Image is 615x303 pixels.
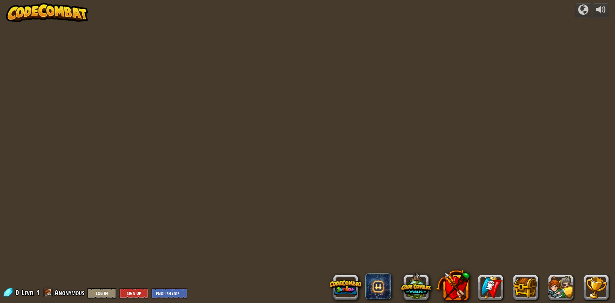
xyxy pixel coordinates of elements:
span: 0 [15,287,21,298]
button: Adjust volume [593,3,609,18]
button: Campaigns [575,3,591,18]
span: Anonymous [54,287,84,298]
button: Sign Up [119,288,148,299]
img: CodeCombat - Learn how to code by playing a game [6,3,88,22]
span: Level [21,287,34,298]
span: 1 [37,287,40,298]
button: Log In [87,288,116,299]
